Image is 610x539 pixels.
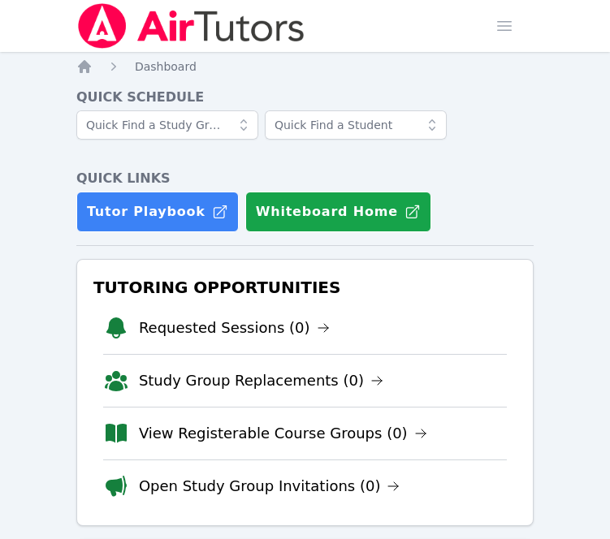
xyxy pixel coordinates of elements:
a: Requested Sessions (0) [139,317,330,339]
a: Tutor Playbook [76,192,239,232]
a: Open Study Group Invitations (0) [139,475,400,498]
input: Quick Find a Student [265,110,447,140]
button: Whiteboard Home [245,192,431,232]
nav: Breadcrumb [76,58,534,75]
a: View Registerable Course Groups (0) [139,422,427,445]
span: Dashboard [135,60,197,73]
h3: Tutoring Opportunities [90,273,520,302]
a: Study Group Replacements (0) [139,369,383,392]
img: Air Tutors [76,3,306,49]
a: Dashboard [135,58,197,75]
h4: Quick Links [76,169,534,188]
h4: Quick Schedule [76,88,534,107]
input: Quick Find a Study Group [76,110,258,140]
